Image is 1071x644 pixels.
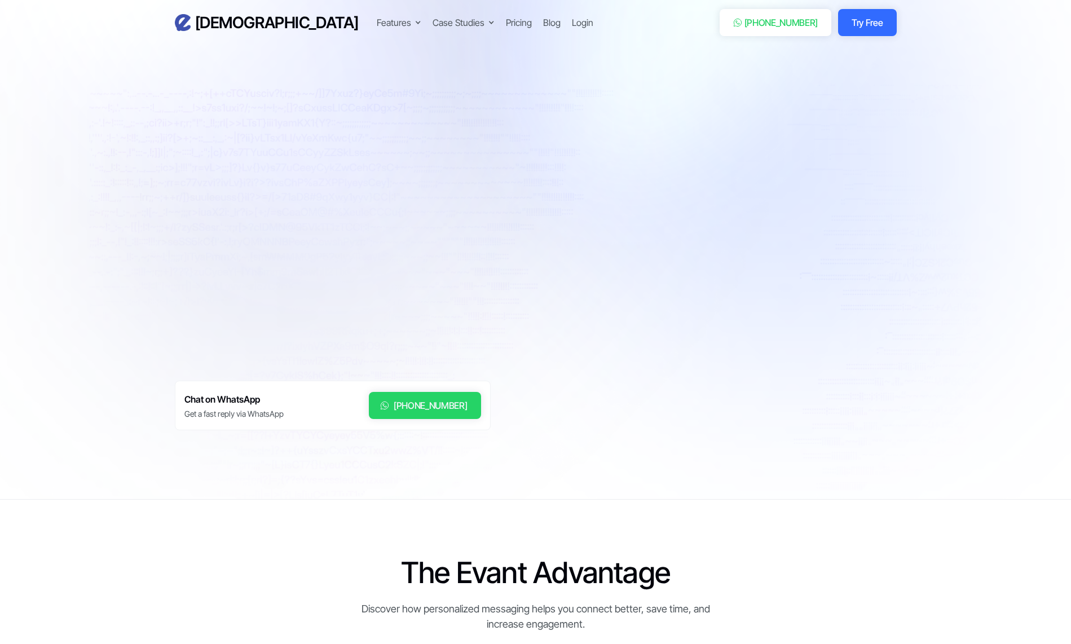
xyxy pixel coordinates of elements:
a: home [175,13,359,33]
a: [PHONE_NUMBER] [720,9,832,36]
div: Discover how personalized messaging helps you connect better, save time, and increase engagement. [349,601,722,632]
h6: Chat on WhatsApp [184,392,284,407]
div: [PHONE_NUMBER] [744,16,818,29]
div: Case Studies [433,16,484,29]
div: [PHONE_NUMBER] [394,399,468,412]
div: Case Studies [433,16,495,29]
a: Pricing [506,16,532,29]
div: Features [377,16,411,29]
div: Features [377,16,421,29]
h3: [DEMOGRAPHIC_DATA] [195,13,359,33]
a: Login [572,16,593,29]
h2: The Evant Advantage [349,556,722,590]
a: [PHONE_NUMBER] [369,392,481,419]
a: Try Free [838,9,896,36]
div: Get a fast reply via WhatsApp [184,408,284,420]
a: Blog [543,16,561,29]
